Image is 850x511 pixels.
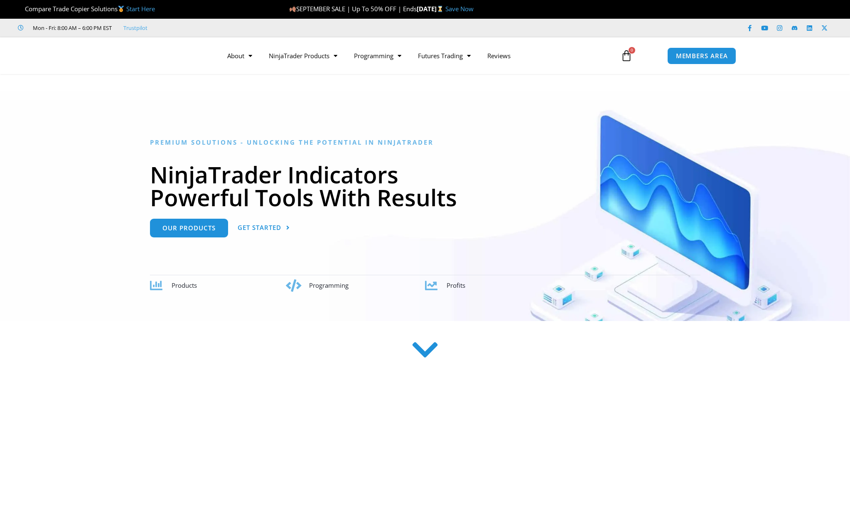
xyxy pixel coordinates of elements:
nav: Menu [219,46,611,65]
img: 🏆 [18,6,25,12]
a: NinjaTrader Products [260,46,346,65]
span: Mon - Fri: 8:00 AM – 6:00 PM EST [31,23,112,33]
span: Our Products [162,225,216,231]
a: Our Products [150,219,228,237]
a: Start Here [126,5,155,13]
a: Reviews [479,46,519,65]
span: 0 [629,47,635,54]
span: Profits [447,281,465,289]
span: SEPTEMBER SALE | Up To 50% OFF | Ends [289,5,417,13]
a: Futures Trading [410,46,479,65]
a: Save Now [445,5,474,13]
strong: [DATE] [417,5,445,13]
img: ⌛ [437,6,443,12]
img: 🍂 [290,6,296,12]
img: LogoAI | Affordable Indicators – NinjaTrader [114,41,203,71]
a: Get Started [238,219,290,237]
span: Compare Trade Copier Solutions [18,5,155,13]
span: Programming [309,281,349,289]
span: Products [172,281,197,289]
a: About [219,46,260,65]
a: MEMBERS AREA [667,47,737,64]
span: Get Started [238,225,281,231]
span: MEMBERS AREA [676,53,728,59]
a: 0 [608,44,645,68]
h1: NinjaTrader Indicators Powerful Tools With Results [150,163,700,209]
a: Programming [346,46,410,65]
img: 🥇 [118,6,124,12]
h6: Premium Solutions - Unlocking the Potential in NinjaTrader [150,138,700,146]
a: Trustpilot [123,23,147,33]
